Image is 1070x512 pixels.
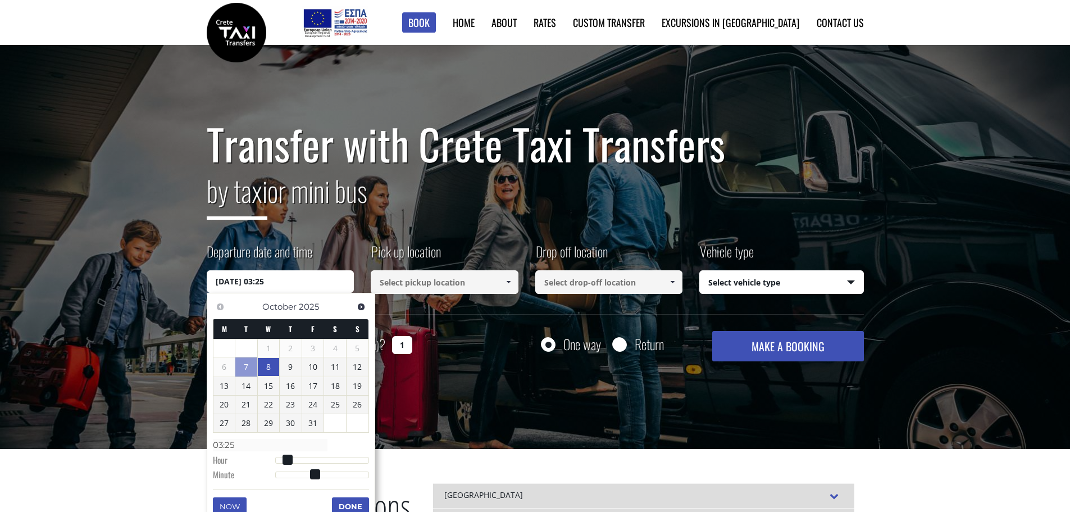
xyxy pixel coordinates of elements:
[258,414,280,432] a: 29
[289,323,292,334] span: Thursday
[213,454,275,469] dt: Hour
[354,299,369,314] a: Next
[302,377,324,395] a: 17
[324,377,346,395] a: 18
[244,323,248,334] span: Tuesday
[280,414,302,432] a: 30
[817,15,864,30] a: Contact us
[213,469,275,483] dt: Minute
[347,339,368,357] span: 5
[258,339,280,357] span: 1
[371,242,441,270] label: Pick up location
[433,483,854,508] div: [GEOGRAPHIC_DATA]
[235,396,257,414] a: 21
[302,6,368,39] img: e-bannersEUERDF180X90.jpg
[235,414,257,432] a: 28
[499,270,517,294] a: Show All Items
[213,377,235,395] a: 13
[280,377,302,395] a: 16
[262,301,297,312] span: October
[635,337,664,351] label: Return
[235,377,257,395] a: 14
[347,377,368,395] a: 19
[207,242,312,270] label: Departure date and time
[207,169,267,220] span: by taxi
[563,337,601,351] label: One way
[371,270,518,294] input: Select pickup location
[535,242,608,270] label: Drop off location
[213,299,228,314] a: Previous
[453,15,475,30] a: Home
[347,358,368,376] a: 12
[573,15,645,30] a: Custom Transfer
[302,358,324,376] a: 10
[258,377,280,395] a: 15
[491,15,517,30] a: About
[324,358,346,376] a: 11
[699,242,754,270] label: Vehicle type
[333,323,337,334] span: Saturday
[207,167,864,228] h2: or mini bus
[222,323,227,334] span: Monday
[258,396,280,414] a: 22
[207,331,385,359] label: How many passengers ?
[712,331,863,361] button: MAKE A BOOKING
[207,120,864,167] h1: Transfer with Crete Taxi Transfers
[258,358,280,376] a: 8
[302,339,324,357] span: 3
[213,414,235,432] a: 27
[663,270,682,294] a: Show All Items
[302,414,324,432] a: 31
[280,358,302,376] a: 9
[700,271,863,294] span: Select vehicle type
[402,12,436,33] a: Book
[356,323,359,334] span: Sunday
[662,15,800,30] a: Excursions in [GEOGRAPHIC_DATA]
[207,25,266,37] a: Crete Taxi Transfers | Safe Taxi Transfer Services from to Heraklion Airport, Chania Airport, Ret...
[324,339,346,357] span: 4
[266,323,271,334] span: Wednesday
[235,357,257,377] a: 7
[324,396,346,414] a: 25
[357,302,366,311] span: Next
[299,301,319,312] span: 2025
[302,396,324,414] a: 24
[207,3,266,62] img: Crete Taxi Transfers | Safe Taxi Transfer Services from to Heraklion Airport, Chania Airport, Ret...
[347,396,368,414] a: 26
[213,396,235,414] a: 20
[213,358,235,376] span: 6
[280,396,302,414] a: 23
[216,302,225,311] span: Previous
[280,339,302,357] span: 2
[535,270,683,294] input: Select drop-off location
[534,15,556,30] a: Rates
[311,323,315,334] span: Friday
